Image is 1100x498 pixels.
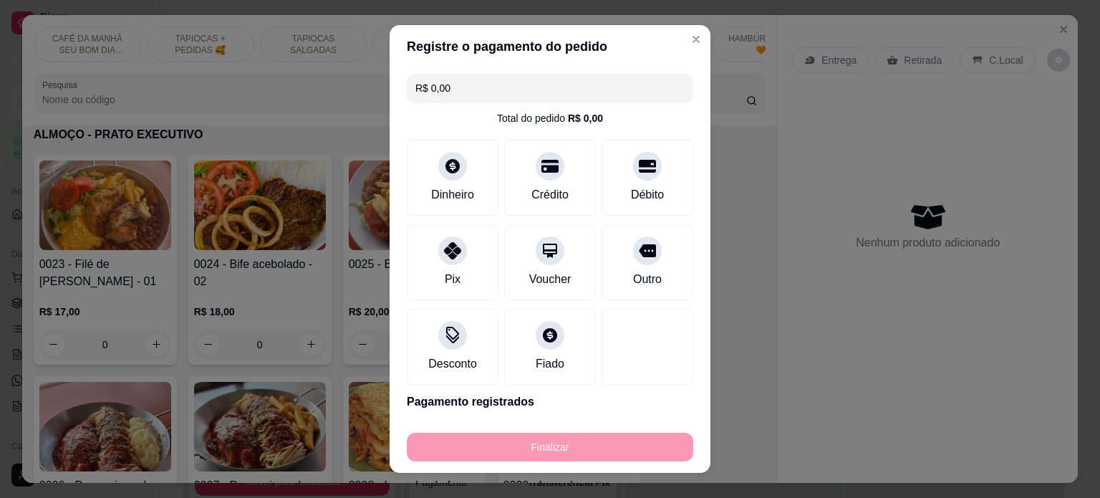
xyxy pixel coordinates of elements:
div: Outro [633,271,662,288]
button: Close [685,28,708,51]
div: Total do pedido [497,111,603,125]
div: R$ 0,00 [568,111,603,125]
header: Registre o pagamento do pedido [390,25,710,68]
div: Pix [445,271,460,288]
div: Fiado [536,355,564,373]
div: Voucher [529,271,571,288]
div: Dinheiro [431,186,474,203]
div: Desconto [428,355,477,373]
input: Ex.: hambúrguer de cordeiro [415,74,685,102]
div: Crédito [531,186,569,203]
p: Pagamento registrados [407,393,693,411]
div: Débito [631,186,664,203]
